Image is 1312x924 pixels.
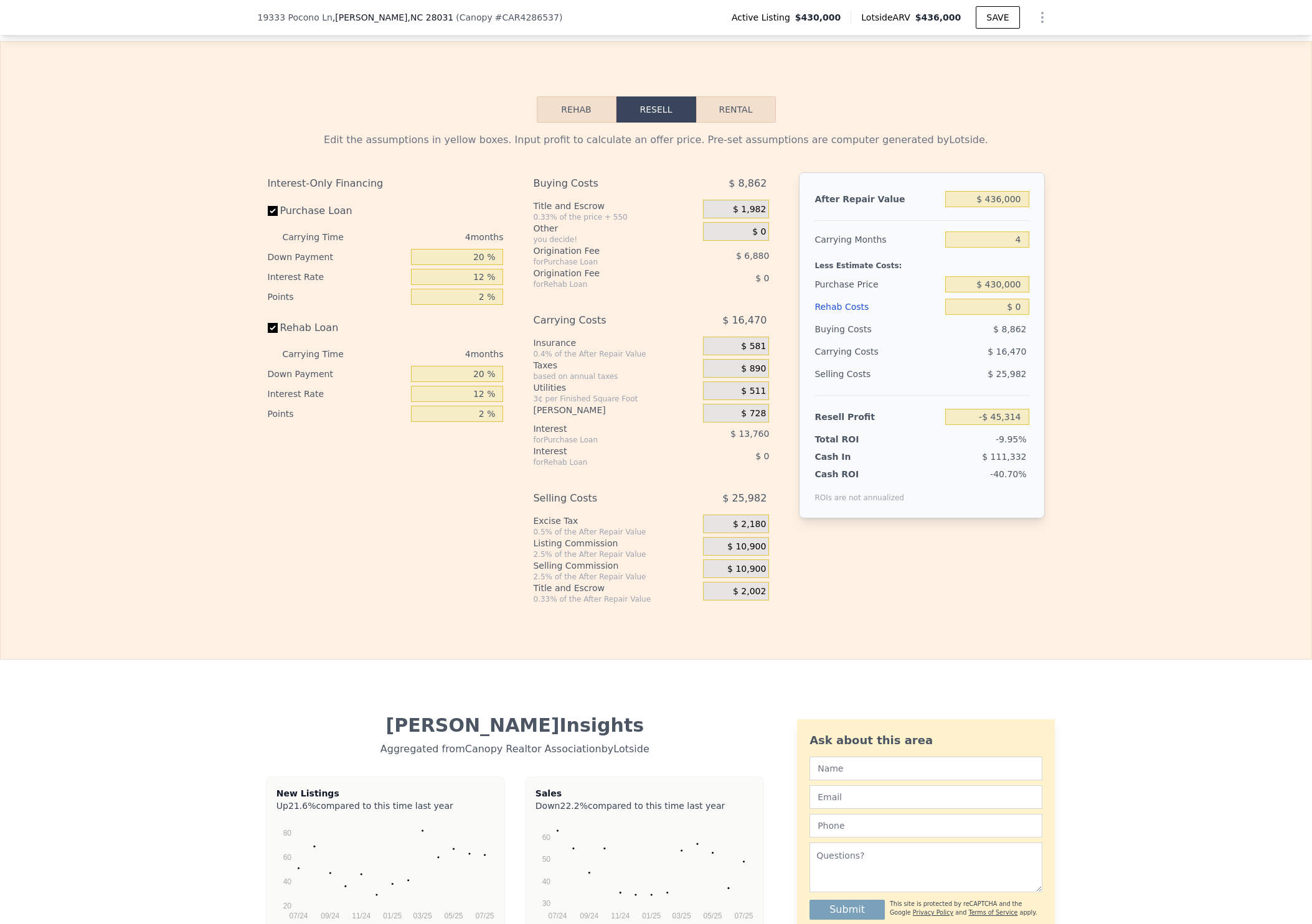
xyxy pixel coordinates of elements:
[268,737,763,757] div: Aggregated from Canopy Realtor Association by Lotside
[283,344,364,364] div: Carrying Time
[755,273,769,283] span: $ 0
[268,317,407,339] label: Rehab Loan
[741,386,766,397] span: $ 511
[268,267,407,287] div: Interest Rate
[533,594,698,604] div: 0.33% of the After Repair Value
[809,732,1042,749] div: Ask about this area
[533,172,672,195] div: Buying Costs
[814,450,892,463] div: Cash In
[1030,5,1055,30] button: Show Options
[533,337,698,349] div: Insurance
[283,877,291,886] text: 40
[814,480,904,503] div: ROIs are not annualized
[752,226,766,238] span: $ 0
[533,200,698,212] div: Title and Escrow
[732,11,795,24] span: Active Listing
[616,96,696,123] button: Resell
[533,422,672,435] div: Interest
[722,309,767,332] span: $ 16,470
[283,829,291,838] text: 80
[736,251,769,261] span: $ 6,880
[533,222,698,235] div: Other
[982,452,1026,462] span: $ 111,332
[533,582,698,594] div: Title and Escrow
[533,527,698,537] div: 0.5% of the After Repair Value
[560,801,588,811] span: 22.2%
[533,309,672,332] div: Carrying Costs
[696,96,776,123] button: Rental
[413,912,432,920] text: 03/25
[283,902,291,910] text: 20
[268,133,1045,147] div: Edit the assumptions in yellow boxes. Input profit to calculate an offer price. Pre-set assumptio...
[268,287,407,307] div: Points
[533,235,698,245] div: you decide!
[283,227,364,247] div: Carrying Time
[809,900,885,920] button: Submit
[890,900,1042,918] div: This site is protected by reCAPTCHA and the Google and apply.
[352,912,370,920] text: 11/24
[533,349,698,359] div: 0.4% of the After Repair Value
[814,363,940,385] div: Selling Costs
[730,429,769,439] span: $ 13,760
[456,11,562,24] div: ( )
[814,296,940,318] div: Rehab Costs
[533,212,698,222] div: 0.33% of the price + 550
[268,206,278,216] input: Purchase Loan
[533,445,672,457] div: Interest
[809,757,1042,780] input: Name
[536,787,753,800] div: Sales
[268,364,407,384] div: Down Payment
[795,11,841,24] span: $430,000
[268,714,763,737] div: [PERSON_NAME] Insights
[333,11,453,24] span: , [PERSON_NAME]
[268,247,407,267] div: Down Payment
[814,406,940,428] div: Resell Profit
[611,912,630,920] text: 11/24
[996,434,1027,444] span: -9.95%
[548,912,567,920] text: 07/24
[276,800,494,807] div: Up compared to this time last year
[258,11,333,24] span: 19333 Pocono Ln
[741,363,766,375] span: $ 890
[729,172,767,195] span: $ 8,862
[533,487,672,510] div: Selling Costs
[268,384,407,404] div: Interest Rate
[444,912,463,920] text: 05/25
[495,12,559,22] span: # CAR4286537
[268,172,504,195] div: Interest-Only Financing
[703,912,722,920] text: 05/25
[727,564,766,575] span: $ 10,900
[990,469,1026,479] span: -40.70%
[814,433,892,446] div: Total ROI
[814,318,940,340] div: Buying Costs
[533,279,672,289] div: for Rehab Loan
[734,912,753,920] text: 07/25
[741,341,766,352] span: $ 581
[733,586,766,597] span: $ 2,002
[993,324,1026,334] span: $ 8,862
[475,912,494,920] text: 07/25
[968,909,1017,916] a: Terms of Service
[283,853,291,862] text: 60
[814,340,892,363] div: Carrying Costs
[533,257,672,267] div: for Purchase Loan
[533,457,672,467] div: for Rehab Loan
[915,12,961,22] span: $436,000
[533,515,698,527] div: Excise Tax
[533,381,698,394] div: Utilities
[533,404,698,416] div: [PERSON_NAME]
[861,11,915,24] span: Lotside ARV
[533,572,698,582] div: 2.5% of the After Repair Value
[268,200,407,222] label: Purchase Loan
[460,12,493,22] span: Canopy
[814,273,940,296] div: Purchase Price
[321,912,339,920] text: 09/24
[533,537,698,549] div: Listing Commission
[580,912,598,920] text: 09/24
[542,899,550,908] text: 30
[814,188,940,210] div: After Repair Value
[268,323,278,333] input: Rehab Loan
[408,12,454,22] span: , NC 28031
[672,912,691,920] text: 03/25
[642,912,661,920] text: 01/25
